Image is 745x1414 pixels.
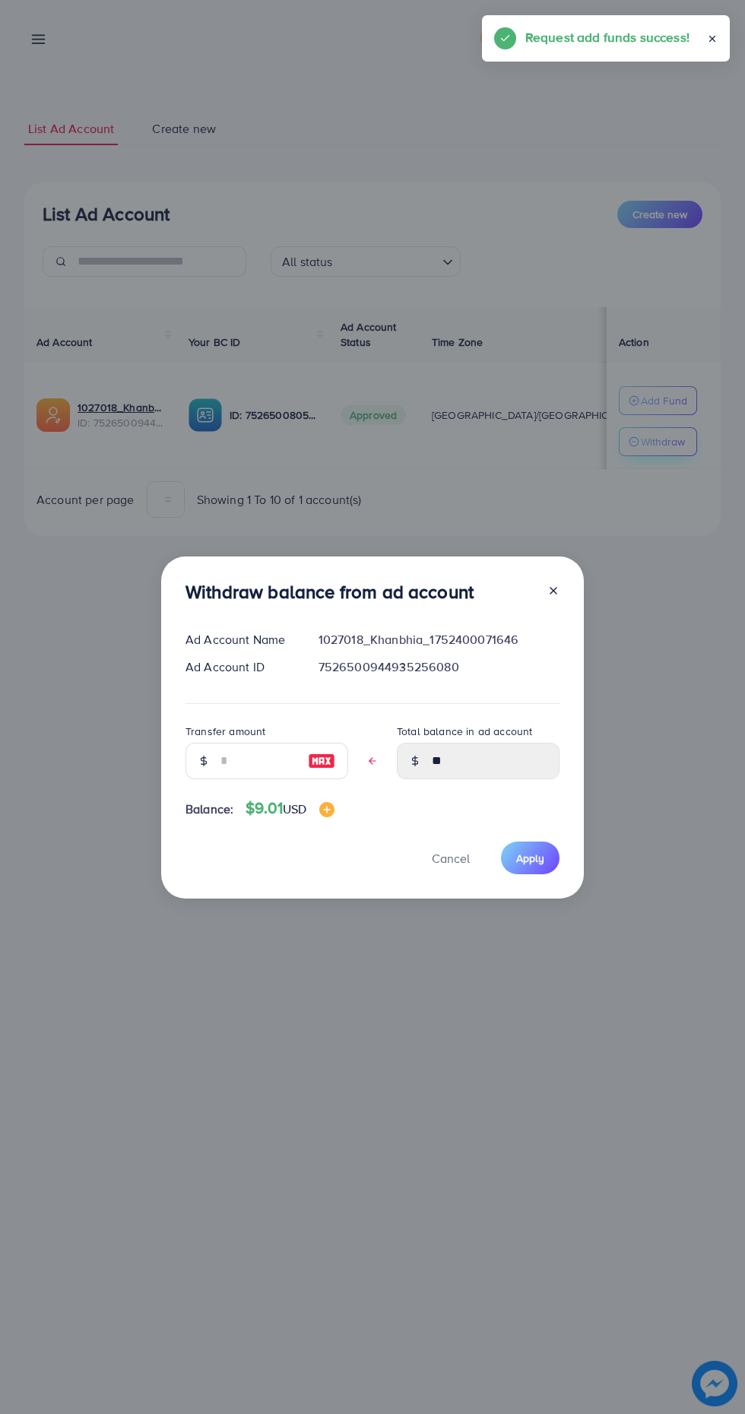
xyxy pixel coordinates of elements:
[283,801,306,817] span: USD
[306,658,572,676] div: 7526500944935256080
[185,724,265,739] label: Transfer amount
[432,850,470,867] span: Cancel
[525,27,690,47] h5: Request add funds success!
[246,799,334,818] h4: $9.01
[413,842,489,874] button: Cancel
[516,851,544,866] span: Apply
[173,631,306,648] div: Ad Account Name
[185,801,233,818] span: Balance:
[185,581,474,603] h3: Withdraw balance from ad account
[319,802,334,817] img: image
[397,724,532,739] label: Total balance in ad account
[173,658,306,676] div: Ad Account ID
[308,752,335,770] img: image
[306,631,572,648] div: 1027018_Khanbhia_1752400071646
[501,842,560,874] button: Apply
